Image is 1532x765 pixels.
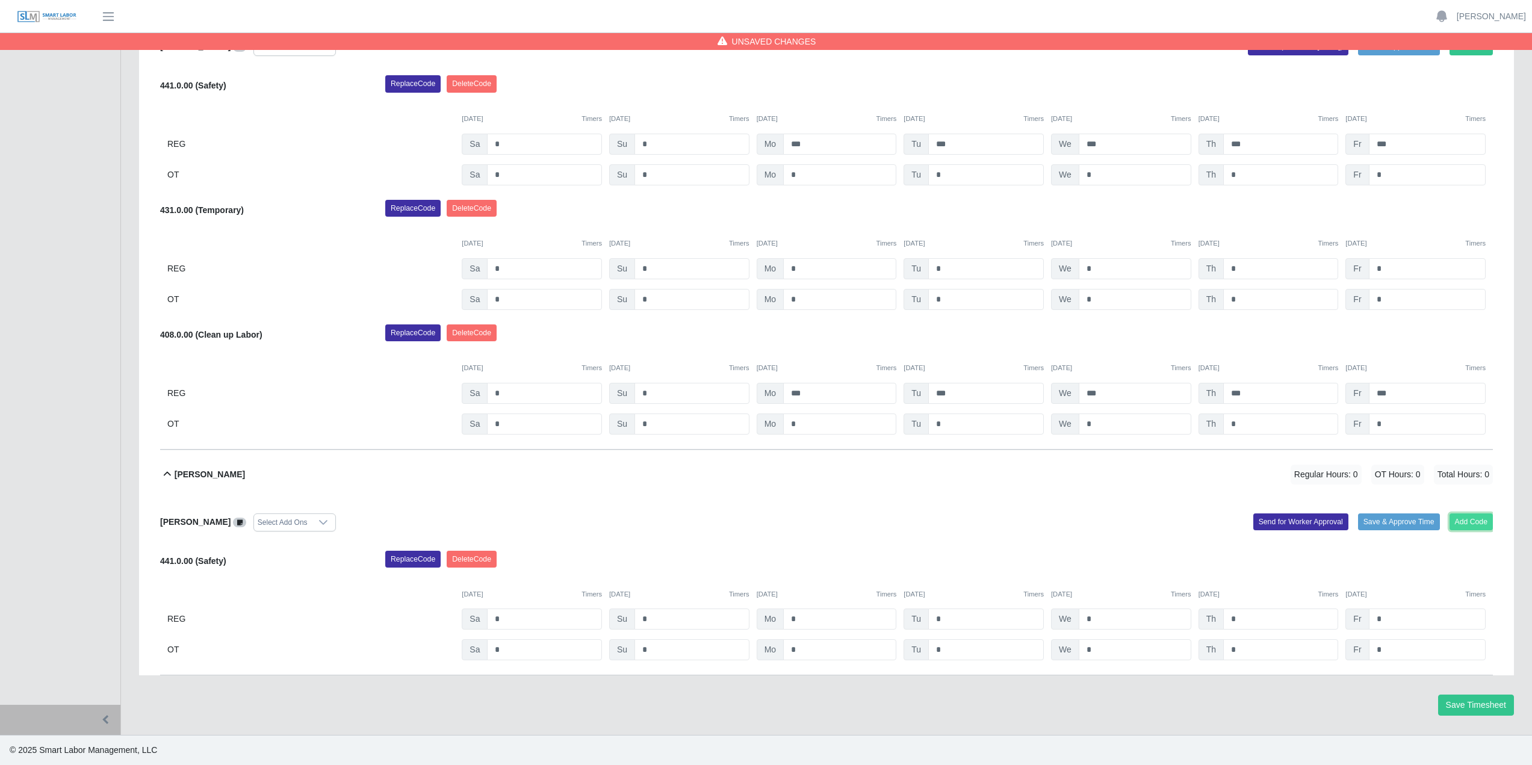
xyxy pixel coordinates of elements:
span: We [1051,383,1079,404]
span: Fr [1345,383,1369,404]
span: Th [1199,639,1224,660]
span: Th [1199,134,1224,155]
span: Total Hours: 0 [1434,465,1493,485]
div: [DATE] [1345,114,1486,124]
span: Tu [904,258,929,279]
span: Su [609,383,635,404]
button: Timers [729,238,749,249]
button: DeleteCode [447,324,497,341]
span: Sa [462,383,488,404]
span: Fr [1345,289,1369,310]
div: [DATE] [904,114,1044,124]
button: Timers [581,363,602,373]
button: Timers [581,114,602,124]
button: ReplaceCode [385,200,441,217]
a: [PERSON_NAME] [1457,10,1526,23]
span: OT Hours: 0 [1371,465,1424,485]
button: Timers [876,238,897,249]
span: Sa [462,609,488,630]
span: Th [1199,413,1224,435]
div: [DATE] [1345,589,1486,599]
span: Mo [757,383,784,404]
div: [DATE] [462,238,602,249]
div: REG [167,258,454,279]
span: Th [1199,164,1224,185]
span: Su [609,134,635,155]
span: Th [1199,289,1224,310]
span: Mo [757,609,784,630]
div: [DATE] [609,238,749,249]
span: Su [609,413,635,435]
b: 431.0.00 (Temporary) [160,205,244,215]
span: Fr [1345,258,1369,279]
b: [PERSON_NAME] [175,468,245,481]
div: [DATE] [757,238,897,249]
div: [DATE] [1199,589,1339,599]
span: Mo [757,639,784,660]
span: Th [1199,258,1224,279]
button: Timers [1023,363,1044,373]
button: Timers [1465,363,1486,373]
span: We [1051,413,1079,435]
span: Tu [904,639,929,660]
button: Send for Worker Approval [1253,513,1348,530]
span: Sa [462,639,488,660]
div: OT [167,413,454,435]
span: We [1051,609,1079,630]
button: Timers [1171,114,1191,124]
span: © 2025 Smart Labor Management, LLC [10,745,157,755]
span: Fr [1345,413,1369,435]
span: Tu [904,134,929,155]
button: Timers [1318,589,1339,599]
button: Timers [1465,114,1486,124]
div: [DATE] [1051,238,1191,249]
button: ReplaceCode [385,324,441,341]
span: Tu [904,164,929,185]
button: Timers [581,589,602,599]
div: OT [167,164,454,185]
span: Mo [757,134,784,155]
button: Save Timesheet [1438,695,1514,716]
button: Timers [1465,238,1486,249]
button: Timers [1023,238,1044,249]
b: [PERSON_NAME] [160,517,231,527]
span: Mo [757,413,784,435]
div: OT [167,639,454,660]
span: We [1051,164,1079,185]
span: Regular Hours: 0 [1291,465,1362,485]
span: We [1051,289,1079,310]
div: REG [167,609,454,630]
div: [DATE] [1051,363,1191,373]
div: [DATE] [904,589,1044,599]
button: DeleteCode [447,75,497,92]
button: Timers [876,363,897,373]
div: [DATE] [462,589,602,599]
button: Timers [1318,238,1339,249]
a: View/Edit Notes [233,42,246,51]
div: [DATE] [1199,238,1339,249]
button: DeleteCode [447,551,497,568]
span: Sa [462,258,488,279]
a: View/Edit Notes [233,517,246,527]
span: Tu [904,413,929,435]
button: Timers [1023,114,1044,124]
div: [DATE] [1199,363,1339,373]
div: [DATE] [462,114,602,124]
span: Sa [462,289,488,310]
span: Mo [757,164,784,185]
button: Timers [729,363,749,373]
div: OT [167,289,454,310]
span: Th [1199,383,1224,404]
div: [DATE] [757,363,897,373]
div: REG [167,383,454,404]
button: Timers [1171,589,1191,599]
b: 441.0.00 (Safety) [160,81,226,90]
img: SLM Logo [17,10,77,23]
span: Mo [757,258,784,279]
button: [PERSON_NAME] Regular Hours: 0 OT Hours: 0 Total Hours: 0 [160,450,1493,499]
button: Timers [1171,238,1191,249]
div: [DATE] [609,363,749,373]
span: Sa [462,134,488,155]
button: Timers [876,589,897,599]
span: Tu [904,289,929,310]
